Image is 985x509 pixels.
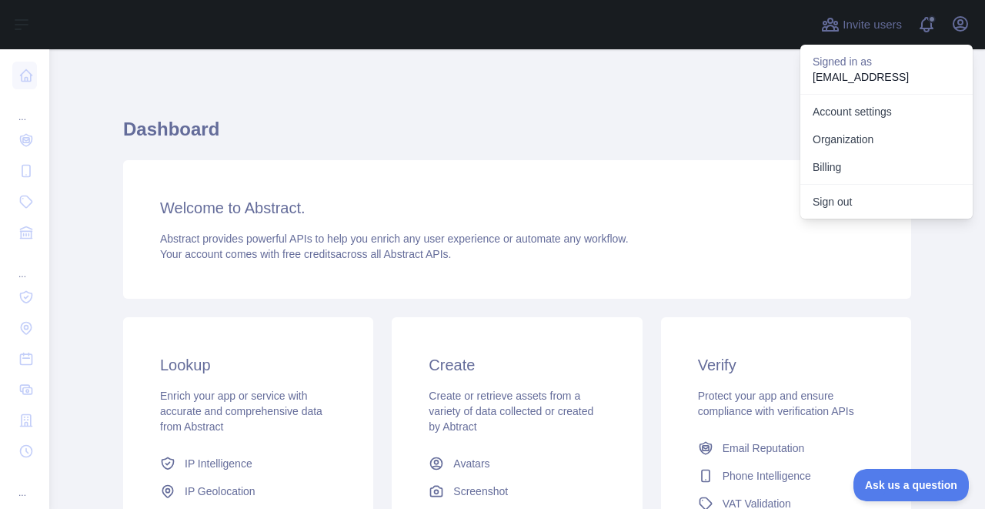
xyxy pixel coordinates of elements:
[429,354,605,376] h3: Create
[698,390,854,417] span: Protect your app and ensure compliance with verification APIs
[160,233,629,245] span: Abstract provides powerful APIs to help you enrich any user experience or automate any workflow.
[12,468,37,499] div: ...
[422,477,611,505] a: Screenshot
[800,98,973,126] a: Account settings
[12,249,37,280] div: ...
[800,188,973,216] button: Sign out
[692,462,880,490] a: Phone Intelligence
[282,248,336,260] span: free credits
[692,434,880,462] a: Email Reputation
[800,126,973,153] a: Organization
[160,248,451,260] span: Your account comes with across all Abstract APIs.
[723,440,805,456] span: Email Reputation
[800,153,973,181] button: Billing
[154,477,342,505] a: IP Geolocation
[160,354,336,376] h3: Lookup
[429,390,593,433] span: Create or retrieve assets from a variety of data collected or created by Abtract
[723,468,811,484] span: Phone Intelligence
[813,69,960,85] p: [EMAIL_ADDRESS]
[422,450,611,477] a: Avatars
[453,484,508,499] span: Screenshot
[185,456,252,471] span: IP Intelligence
[154,450,342,477] a: IP Intelligence
[853,469,970,501] iframe: Toggle Customer Support
[843,16,902,34] span: Invite users
[185,484,255,499] span: IP Geolocation
[123,117,911,154] h1: Dashboard
[160,197,874,219] h3: Welcome to Abstract.
[818,12,905,37] button: Invite users
[12,92,37,123] div: ...
[453,456,489,471] span: Avatars
[160,390,322,433] span: Enrich your app or service with accurate and comprehensive data from Abstract
[813,54,960,69] p: Signed in as
[698,354,874,376] h3: Verify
